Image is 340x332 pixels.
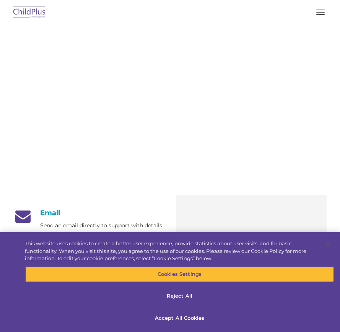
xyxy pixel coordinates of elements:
button: Accept All Cookies [25,310,334,326]
p: Send an email directly to support with details about the concern or issue you are experiencing. [40,221,164,249]
h4: Email [13,209,164,217]
img: ChildPlus by Procare Solutions [11,3,47,21]
button: Reject All [25,288,334,304]
div: This website uses cookies to create a better user experience, provide statistics about user visit... [25,240,317,262]
button: Close [319,236,336,253]
button: Cookies Settings [25,266,334,282]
